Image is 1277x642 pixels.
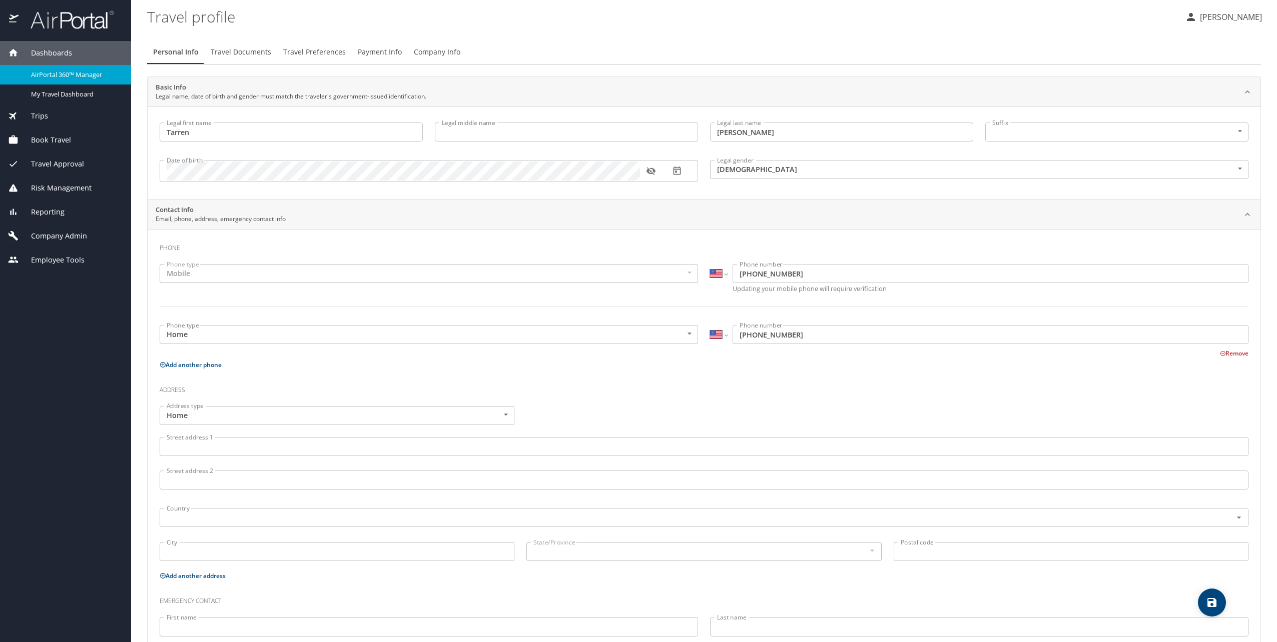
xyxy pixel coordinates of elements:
[160,325,698,344] div: Home
[156,214,286,223] p: Email, phone, address, emergency contact info
[156,82,426,92] h2: Basic Info
[358,46,402,58] span: Payment Info
[211,46,271,58] span: Travel Documents
[9,10,20,29] img: icon-airportal.png
[414,46,460,58] span: Company Info
[156,205,286,215] h2: Contact Info
[160,237,1248,254] h3: Phone
[985,122,1248,141] div: ​
[19,254,85,265] span: Employee Tools
[160,379,1248,396] h3: Address
[31,70,119,79] span: AirPortal 360™ Manager
[733,285,1248,292] p: Updating your mobile phone will require verification
[19,206,65,217] span: Reporting
[160,590,1248,607] h3: Emergency contact
[160,571,226,580] button: Add another address
[160,406,514,425] div: Home
[20,10,114,29] img: airportal-logo.png
[710,160,1248,179] div: [DEMOGRAPHIC_DATA]
[147,1,1177,32] h1: Travel profile
[19,134,71,145] span: Book Travel
[148,77,1260,107] div: Basic InfoLegal name, date of birth and gender must match the traveler's government-issued identi...
[1197,11,1262,23] p: [PERSON_NAME]
[283,46,346,58] span: Travel Preferences
[19,158,84,169] span: Travel Approval
[160,264,698,283] div: Mobile
[1181,8,1266,26] button: [PERSON_NAME]
[1220,349,1248,357] button: Remove
[19,110,48,121] span: Trips
[148,199,1260,229] div: Contact InfoEmail, phone, address, emergency contact info
[153,46,199,58] span: Personal Info
[1198,588,1226,616] button: save
[156,92,426,101] p: Legal name, date of birth and gender must match the traveler's government-issued identification.
[19,182,92,193] span: Risk Management
[19,47,72,58] span: Dashboards
[148,106,1260,199] div: Basic InfoLegal name, date of birth and gender must match the traveler's government-issued identi...
[160,360,222,369] button: Add another phone
[19,230,87,241] span: Company Admin
[1233,511,1245,523] button: Open
[147,40,1261,64] div: Profile
[31,89,119,99] span: My Travel Dashboard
